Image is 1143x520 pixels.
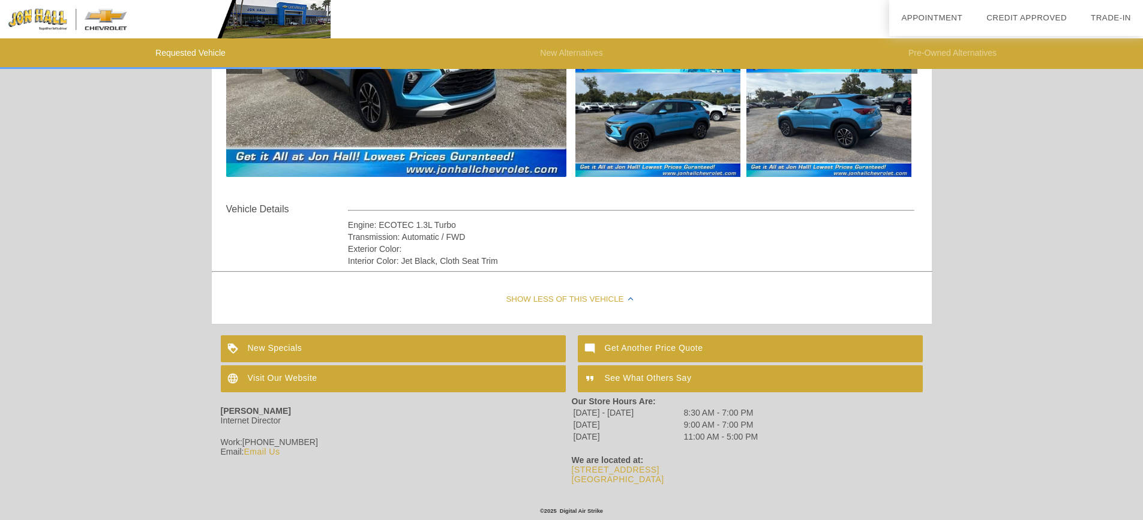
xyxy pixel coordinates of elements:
[226,202,348,217] div: Vehicle Details
[575,53,740,177] img: 3.jpg
[573,419,682,430] td: [DATE]
[348,219,915,231] div: Engine: ECOTEC 1.3L Turbo
[221,335,566,362] a: New Specials
[221,335,248,362] img: ic_loyalty_white_24dp_2x.png
[578,335,923,362] a: Get Another Price Quote
[762,38,1143,69] li: Pre-Owned Alternatives
[572,455,644,465] strong: We are located at:
[986,13,1067,22] a: Credit Approved
[244,447,280,456] a: Email Us
[746,53,911,177] img: 5.jpg
[578,335,605,362] img: ic_mode_comment_white_24dp_2x.png
[573,431,682,442] td: [DATE]
[242,437,318,447] span: [PHONE_NUMBER]
[381,38,762,69] li: New Alternatives
[1091,13,1131,22] a: Trade-In
[348,231,915,243] div: Transmission: Automatic / FWD
[221,365,566,392] a: Visit Our Website
[573,407,682,418] td: [DATE] - [DATE]
[212,276,932,324] div: Show Less of this Vehicle
[348,255,915,267] div: Interior Color: Jet Black, Cloth Seat Trim
[221,365,248,392] img: ic_language_white_24dp_2x.png
[348,243,915,255] div: Exterior Color:
[683,431,759,442] td: 11:00 AM - 5:00 PM
[572,465,664,484] a: [STREET_ADDRESS][GEOGRAPHIC_DATA]
[572,396,656,406] strong: Our Store Hours Are:
[578,365,605,392] img: ic_format_quote_white_24dp_2x.png
[578,365,923,392] a: See What Others Say
[221,406,291,416] strong: [PERSON_NAME]
[683,419,759,430] td: 9:00 AM - 7:00 PM
[901,13,962,22] a: Appointment
[221,447,572,456] div: Email:
[683,407,759,418] td: 8:30 AM - 7:00 PM
[221,416,572,425] div: Internet Director
[221,437,572,447] div: Work:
